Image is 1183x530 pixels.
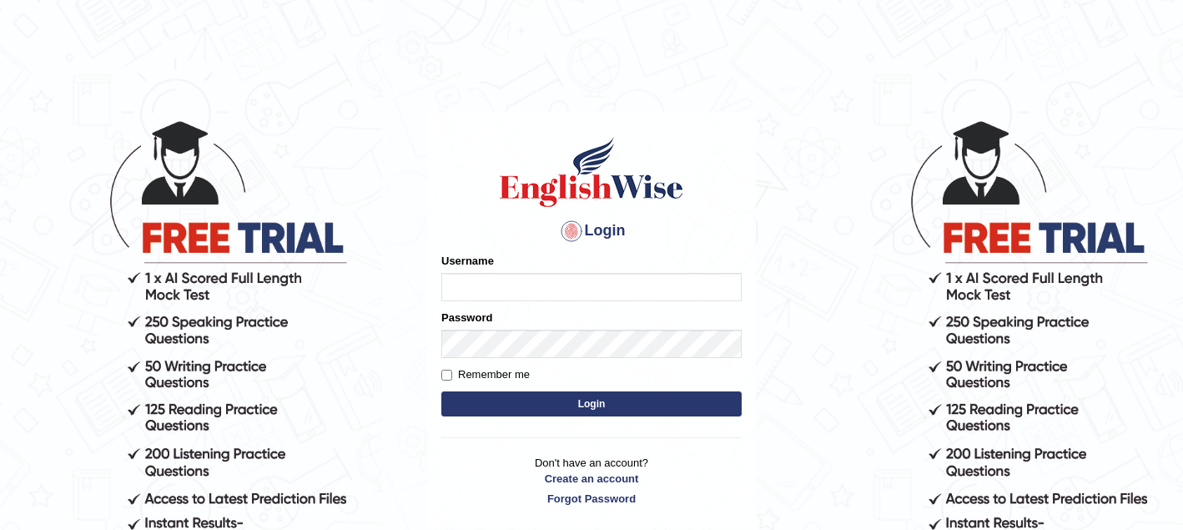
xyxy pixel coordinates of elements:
[441,253,494,269] label: Username
[441,366,530,383] label: Remember me
[441,391,742,416] button: Login
[441,491,742,507] a: Forgot Password
[441,471,742,487] a: Create an account
[441,370,452,381] input: Remember me
[441,455,742,507] p: Don't have an account?
[496,134,687,209] img: Logo of English Wise sign in for intelligent practice with AI
[441,218,742,245] h4: Login
[441,310,492,326] label: Password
